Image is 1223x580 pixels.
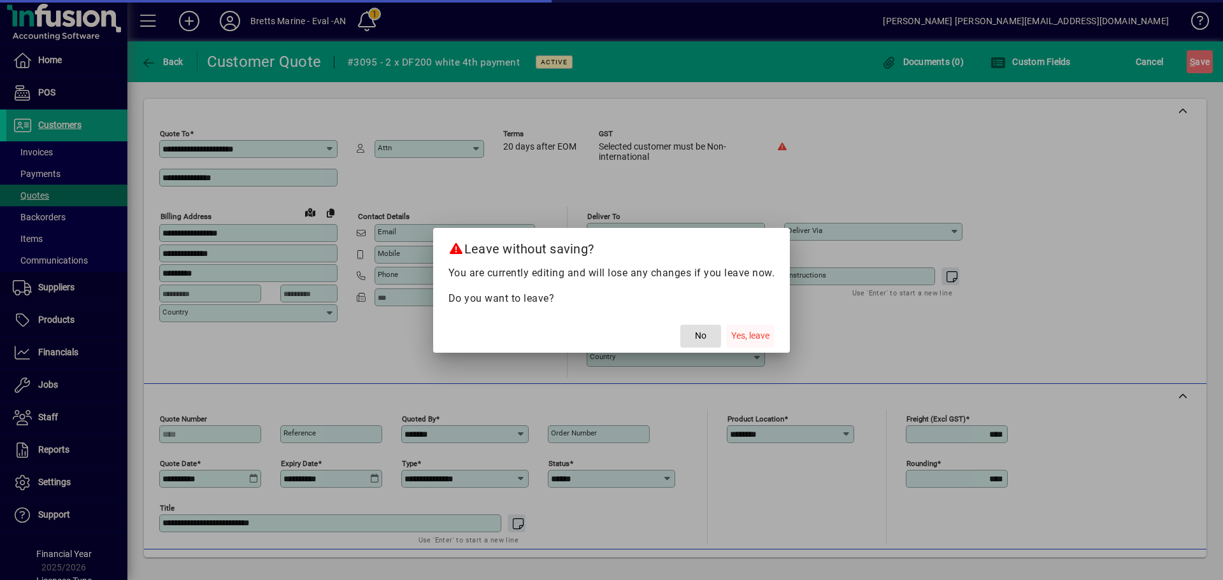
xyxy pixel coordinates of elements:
[695,329,706,343] span: No
[433,228,790,265] h2: Leave without saving?
[448,265,775,281] p: You are currently editing and will lose any changes if you leave now.
[680,325,721,348] button: No
[731,329,769,343] span: Yes, leave
[448,291,775,306] p: Do you want to leave?
[726,325,775,348] button: Yes, leave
